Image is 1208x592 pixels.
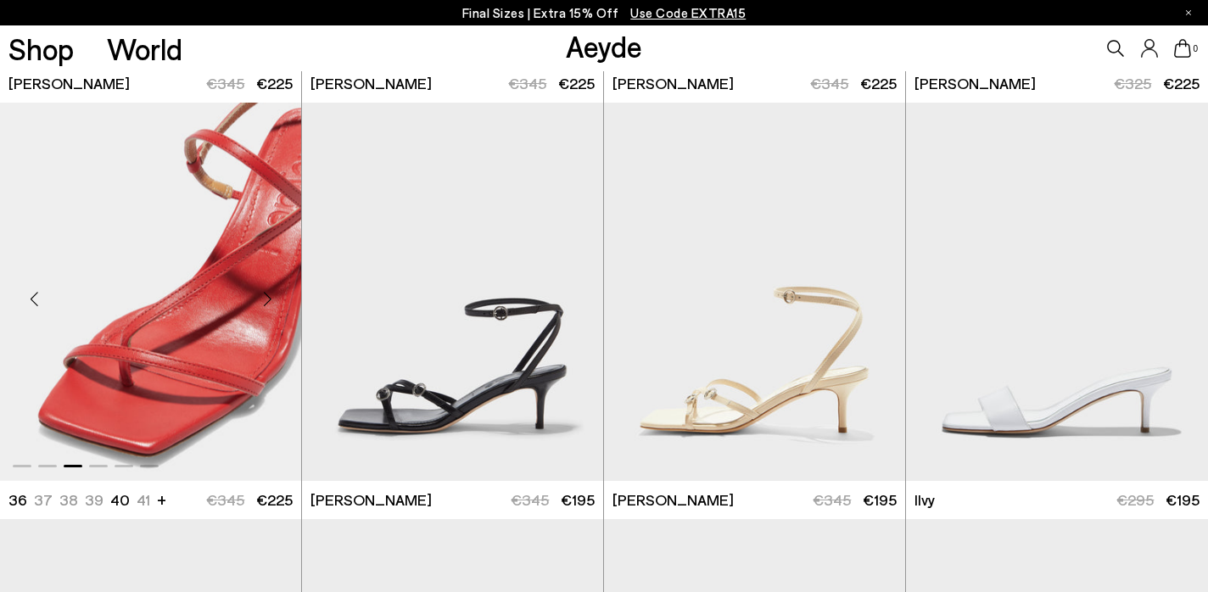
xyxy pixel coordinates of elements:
span: €345 [810,74,848,92]
span: €325 [1114,74,1151,92]
span: €225 [1163,74,1200,92]
a: [PERSON_NAME] €345 €225 [604,64,905,103]
span: Ilvy [914,489,935,511]
a: Aeyde [566,28,642,64]
span: €345 [206,74,244,92]
span: €225 [860,74,897,92]
span: €345 [508,74,546,92]
span: [PERSON_NAME] [310,489,432,511]
a: World [107,34,182,64]
span: [PERSON_NAME] [310,73,432,94]
span: €345 [813,490,851,509]
span: Navigate to /collections/ss25-final-sizes [630,5,746,20]
span: [PERSON_NAME] [612,73,734,94]
a: 0 [1174,39,1191,58]
span: 0 [1191,44,1200,53]
img: Ilvy Leather Mules [906,103,1208,481]
a: [PERSON_NAME] €325 €225 [906,64,1208,103]
li: 40 [110,489,130,511]
span: [PERSON_NAME] [8,73,130,94]
span: €195 [1166,490,1200,509]
a: [PERSON_NAME] €345 €195 [604,481,905,519]
img: Libby Leather Kitten-Heel Sandals [302,103,603,481]
li: + [157,488,166,511]
span: €345 [511,490,549,509]
span: [PERSON_NAME] [914,73,1036,94]
a: [PERSON_NAME] €345 €225 [302,64,603,103]
span: [PERSON_NAME] [612,489,734,511]
p: Final Sizes | Extra 15% Off [462,3,747,24]
span: €225 [256,74,293,92]
span: €225 [256,490,293,509]
span: €225 [558,74,595,92]
span: €195 [561,490,595,509]
a: Shop [8,34,74,64]
div: Next slide [242,273,293,324]
a: [PERSON_NAME] €345 €195 [302,481,603,519]
img: Libby Leather Kitten-Heel Sandals [604,103,905,481]
span: €295 [1116,490,1154,509]
ul: variant [8,489,145,511]
div: Previous slide [8,273,59,324]
a: Ilvy €295 €195 [906,481,1208,519]
span: €195 [863,490,897,509]
span: €345 [206,490,244,509]
li: 36 [8,489,27,511]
